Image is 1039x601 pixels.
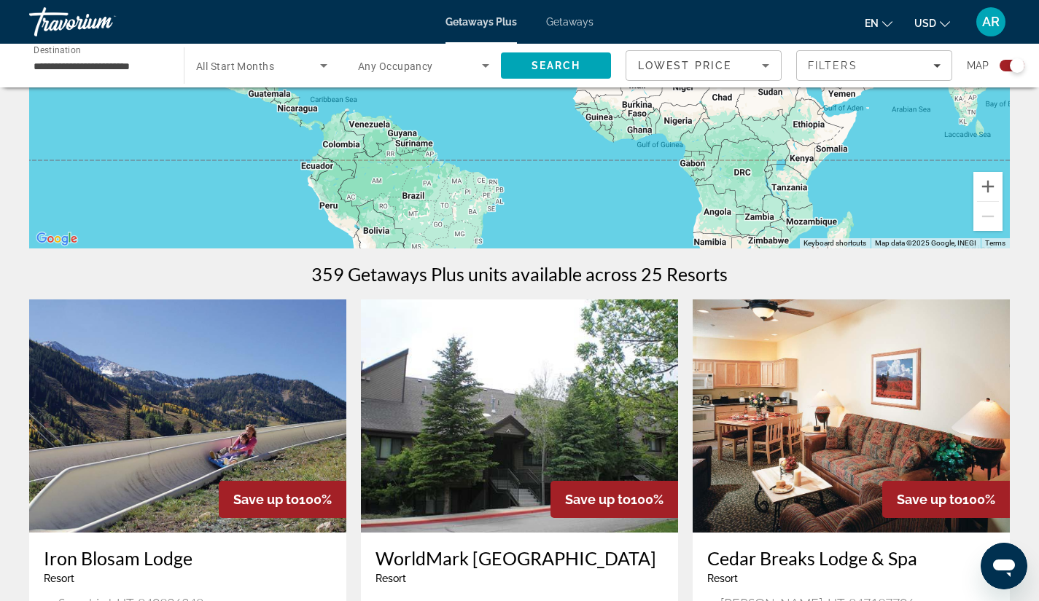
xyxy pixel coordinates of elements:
span: AR [982,15,1000,29]
button: Zoom in [973,172,1003,201]
img: Google [33,229,81,248]
span: Save up to [233,492,299,507]
div: 100% [882,481,1010,518]
img: Iron Blosam Lodge [29,299,346,533]
span: Resort [375,573,406,584]
a: Terms (opens in new tab) [985,239,1005,247]
span: All Start Months [196,60,274,72]
span: Search [532,60,581,71]
div: 100% [219,481,346,518]
span: Map data ©2025 Google, INEGI [875,239,976,247]
span: Resort [44,573,74,584]
span: Resort [707,573,738,584]
button: Zoom out [973,202,1003,231]
mat-select: Sort by [638,57,769,74]
a: Getaways [546,16,594,28]
input: Select destination [34,58,165,75]
button: Change currency [914,12,950,34]
button: User Menu [972,7,1010,37]
h1: 359 Getaways Plus units available across 25 Resorts [311,263,728,285]
span: en [865,17,879,29]
button: Filters [796,50,952,81]
span: Map [967,55,989,76]
button: Keyboard shortcuts [803,238,866,248]
iframe: Button to launch messaging window [981,543,1027,589]
button: Change language [865,12,892,34]
span: USD [914,17,936,29]
span: Filters [808,60,857,71]
button: Search [501,52,611,79]
a: Cedar Breaks Lodge & Spa [707,547,995,569]
a: Open this area in Google Maps (opens a new window) [33,229,81,248]
span: Save up to [565,492,631,507]
span: Lowest Price [638,60,731,71]
a: WorldMark [GEOGRAPHIC_DATA] [375,547,664,569]
img: WorldMark Wolf Creek [361,299,678,533]
a: Getaways Plus [445,16,517,28]
a: Travorium [29,3,175,41]
a: Iron Blosam Lodge [44,547,332,569]
span: Any Occupancy [358,60,433,72]
img: Cedar Breaks Lodge & Spa [693,299,1010,533]
span: Destination [34,44,81,55]
span: Save up to [897,492,962,507]
div: 100% [550,481,678,518]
